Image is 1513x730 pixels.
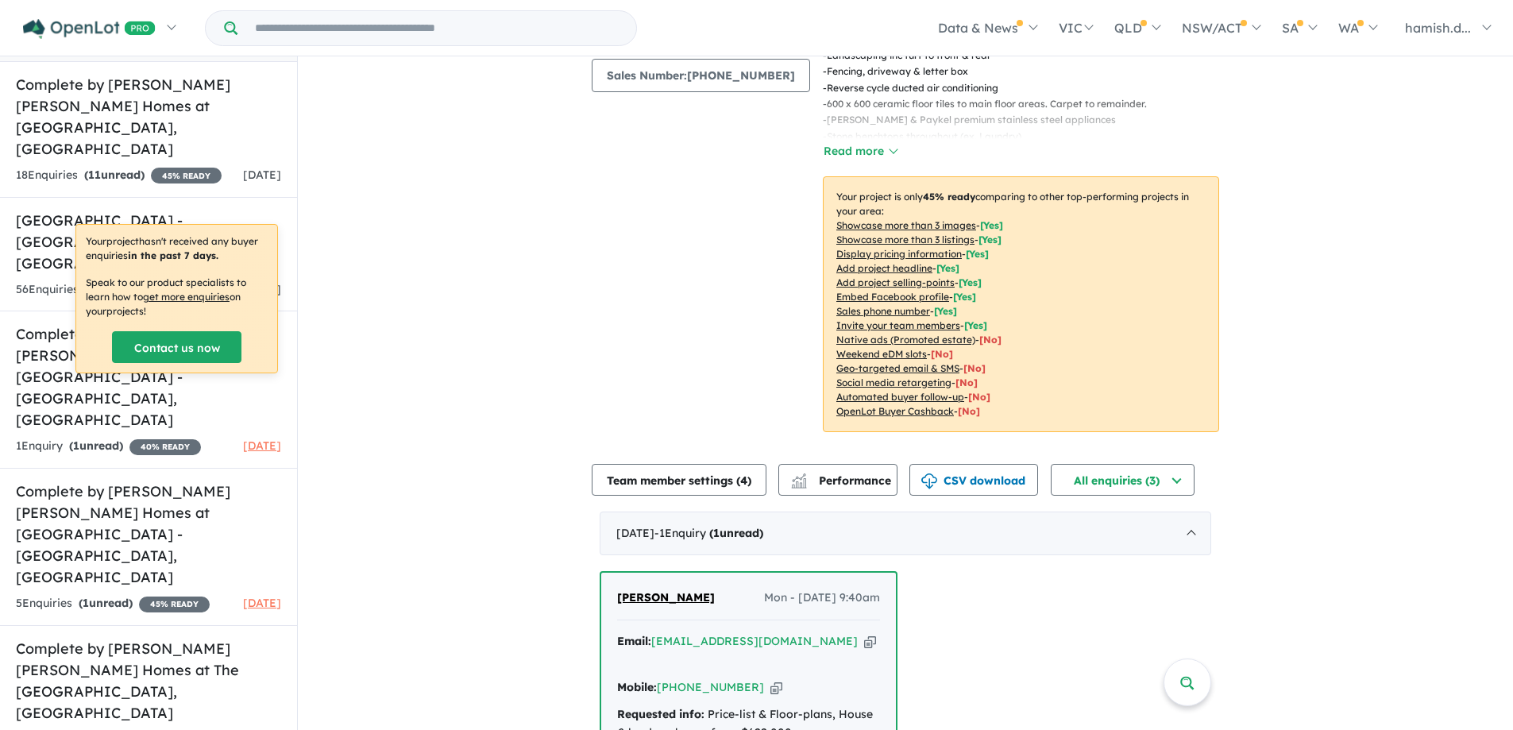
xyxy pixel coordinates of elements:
u: Geo-targeted email & SMS [836,362,959,374]
div: 1 Enquir y [16,437,201,456]
span: 1 [73,438,79,453]
strong: Email: [617,634,651,648]
input: Try estate name, suburb, builder or developer [241,11,633,45]
span: [No] [958,405,980,417]
h5: Complete by [PERSON_NAME] [PERSON_NAME] Homes at [GEOGRAPHIC_DATA] - [GEOGRAPHIC_DATA] , [GEOGRAP... [16,323,281,431]
img: Openlot PRO Logo White [23,19,156,39]
p: Speak to our product specialists to learn how to on your projects ! [86,276,268,319]
u: OpenLot Buyer Cashback [836,405,954,417]
u: Add project selling-points [836,276,955,288]
u: Add project headline [836,262,932,274]
img: line-chart.svg [792,473,806,482]
p: - 600 x 600 ceramic floor tiles to main floor areas. Carpet to remainder. [823,96,1232,112]
button: Copy [770,679,782,696]
p: Your project is only comparing to other top-performing projects in your area: - - - - - - - - - -... [823,176,1219,432]
span: 40 % READY [129,439,201,455]
b: in the past 7 days. [128,249,218,261]
span: [No] [955,377,978,388]
span: [ Yes ] [936,262,959,274]
span: [No] [931,348,953,360]
span: [ Yes ] [934,305,957,317]
span: [ Yes ] [980,219,1003,231]
div: 56 Enquir ies [16,280,222,299]
u: Social media retargeting [836,377,951,388]
h5: Complete by [PERSON_NAME] [PERSON_NAME] Homes at The [GEOGRAPHIC_DATA] , [GEOGRAPHIC_DATA] [16,638,281,724]
p: - [PERSON_NAME] & Paykel premium stainless steel appliances [823,112,1232,128]
strong: ( unread) [69,438,123,453]
strong: ( unread) [79,596,133,610]
span: [ Yes ] [966,248,989,260]
u: Invite your team members [836,319,960,331]
img: download icon [921,473,937,489]
strong: Requested info: [617,707,704,721]
span: [DATE] [243,596,281,610]
span: [No] [968,391,990,403]
button: Performance [778,464,897,496]
u: Native ads (Promoted estate) [836,334,975,346]
p: - Reverse cycle ducted air conditioning [823,80,1232,96]
span: [DATE] [243,168,281,182]
span: 45 % READY [151,168,222,183]
u: Automated buyer follow-up [836,391,964,403]
h5: [GEOGRAPHIC_DATA] - [GEOGRAPHIC_DATA] , [GEOGRAPHIC_DATA] [16,210,281,274]
span: [DATE] [243,438,281,453]
strong: ( unread) [84,168,145,182]
span: 4 [740,473,747,488]
u: Sales phone number [836,305,930,317]
span: 1 [713,526,720,540]
span: [ Yes ] [978,234,1002,245]
a: [PHONE_NUMBER] [657,680,764,694]
u: Weekend eDM slots [836,348,927,360]
button: Read more [823,142,897,160]
span: Mon - [DATE] 9:40am [764,589,880,608]
p: - Stone benchtops throughout (ex. Laundry) [823,129,1232,145]
p: Your project hasn't received any buyer enquiries [86,234,268,263]
u: get more enquiries [143,291,230,303]
p: - Fencing, driveway & letter box [823,64,1232,79]
button: Sales Number:[PHONE_NUMBER] [592,59,810,92]
u: Embed Facebook profile [836,291,949,303]
a: Contact us now [112,331,241,363]
div: [DATE] [600,512,1211,556]
strong: ( unread) [709,526,763,540]
b: 45 % ready [923,191,975,203]
span: [No] [979,334,1002,346]
span: 1 [83,596,89,610]
h5: Complete by [PERSON_NAME] [PERSON_NAME] Homes at [GEOGRAPHIC_DATA] - [GEOGRAPHIC_DATA] , [GEOGRAP... [16,481,281,588]
a: [PERSON_NAME] [617,589,715,608]
h5: Complete by [PERSON_NAME] [PERSON_NAME] Homes at [GEOGRAPHIC_DATA] , [GEOGRAPHIC_DATA] [16,74,281,160]
button: Copy [864,633,876,650]
span: [ Yes ] [959,276,982,288]
span: - 1 Enquir y [654,526,763,540]
u: Display pricing information [836,248,962,260]
span: Performance [793,473,891,488]
button: All enquiries (3) [1051,464,1195,496]
span: [PERSON_NAME] [617,590,715,604]
u: Showcase more than 3 listings [836,234,975,245]
span: 11 [88,168,101,182]
a: [EMAIL_ADDRESS][DOMAIN_NAME] [651,634,858,648]
span: [No] [963,362,986,374]
u: Showcase more than 3 images [836,219,976,231]
div: 18 Enquir ies [16,166,222,185]
div: 5 Enquir ies [16,594,210,613]
span: 45 % READY [139,597,210,612]
button: CSV download [909,464,1038,496]
img: bar-chart.svg [791,478,807,489]
strong: Mobile: [617,680,657,694]
span: [ Yes ] [953,291,976,303]
button: Team member settings (4) [592,464,766,496]
span: hamish.d... [1405,20,1471,36]
span: [ Yes ] [964,319,987,331]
